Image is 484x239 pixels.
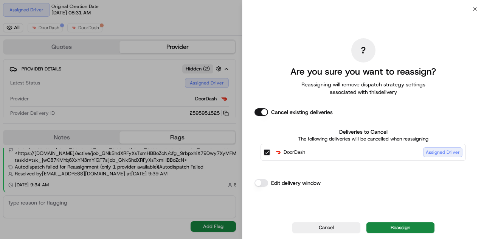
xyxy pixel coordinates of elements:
button: Reassign [366,222,434,233]
label: Cancel existing deliveries [271,108,333,116]
span: DoorDash [284,148,305,156]
label: Edit delivery window [271,179,321,187]
span: Reassigning will remove dispatch strategy settings associated with this delivery [291,81,436,96]
label: Deliveries to Cancel [261,128,466,136]
h2: Are you sure you want to reassign? [290,66,436,78]
img: DoorDash [275,148,282,156]
div: ? [351,38,375,62]
button: Cancel [292,222,360,233]
p: The following deliveries will be cancelled when reassigning [261,136,466,142]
